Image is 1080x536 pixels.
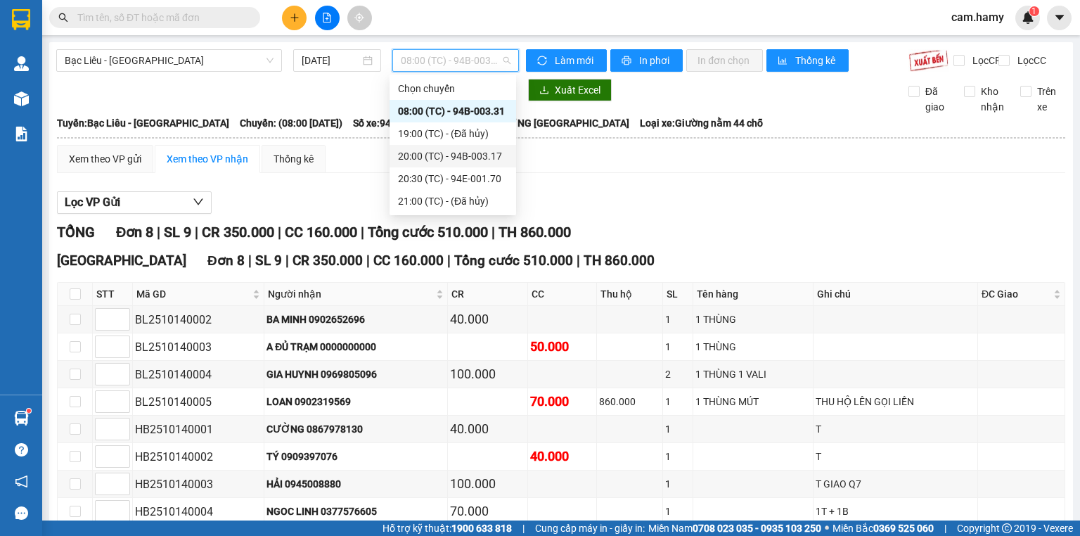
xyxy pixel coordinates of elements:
div: Thống kê [274,151,314,167]
div: 1 [665,421,690,437]
span: Đơn 8 [116,224,153,241]
div: 21:00 (TC) - (Đã hủy) [398,193,508,209]
span: copyright [1002,523,1012,533]
span: Người nhận [268,286,432,302]
div: 70.000 [450,502,525,521]
span: CC 160.000 [373,253,444,269]
button: In đơn chọn [686,49,763,72]
div: HB2510140003 [135,476,262,493]
span: | [248,253,252,269]
span: CR 350.000 [292,253,363,269]
button: plus [282,6,307,30]
span: [GEOGRAPHIC_DATA] [57,253,186,269]
span: Xuất Excel [555,82,600,98]
div: 860.000 [599,394,660,409]
img: warehouse-icon [14,91,29,106]
span: Làm mới [555,53,596,68]
div: T [816,449,975,464]
span: Bạc Liêu - Sài Gòn [65,50,274,71]
div: T [816,421,975,437]
span: aim [354,13,364,23]
div: 19:00 (TC) - (Đã hủy) [398,126,508,141]
div: GIA HUYNH 0969805096 [266,366,444,382]
span: file-add [322,13,332,23]
div: HẢI 0945008880 [266,476,444,492]
div: 1 [665,339,690,355]
sup: 1 [27,409,31,413]
span: Trên xe [1031,84,1066,115]
div: BL2510140004 [135,366,262,383]
span: Tổng cước 510.000 [368,224,488,241]
td: BL2510140003 [133,333,264,361]
div: 1 [665,312,690,327]
span: TỔNG [57,224,95,241]
button: file-add [315,6,340,30]
img: solution-icon [14,127,29,141]
div: 40.000 [450,310,525,329]
strong: 0369 525 060 [873,523,934,534]
button: syncLàm mới [526,49,607,72]
span: | [278,224,281,241]
th: CC [528,283,597,306]
button: aim [347,6,372,30]
div: 100.000 [450,474,525,494]
span: | [944,521,946,536]
strong: 0708 023 035 - 0935 103 250 [693,523,821,534]
div: T GIAO Q7 [816,476,975,492]
div: 1 [665,449,690,464]
span: bar-chart [778,56,790,67]
strong: 1900 633 818 [451,523,512,534]
span: In phơi [639,53,671,68]
span: | [361,224,364,241]
span: Cung cấp máy in - giấy in: [535,521,645,536]
div: BA MINH 0902652696 [266,312,444,327]
div: 1 THÙNG 1 VALI [695,366,811,382]
span: Hỗ trợ kỹ thuật: [382,521,512,536]
span: Loại xe: Giường nằm 44 chỗ [640,115,763,131]
th: Thu hộ [597,283,663,306]
input: 14/10/2025 [302,53,359,68]
div: NGOC LINH 0377576605 [266,504,444,519]
img: icon-new-feature [1022,11,1034,24]
span: notification [15,475,28,488]
div: 40.000 [530,447,594,466]
sup: 1 [1029,6,1039,16]
span: Tổng cước 510.000 [454,253,573,269]
div: 50.000 [530,337,594,357]
img: warehouse-icon [14,411,29,426]
span: ĐC Giao [982,286,1050,302]
span: Đã giao [920,84,954,115]
div: A ĐỦ TRẠM 0000000000 [266,339,444,355]
div: BL2510140003 [135,338,262,356]
span: message [15,506,28,520]
td: BL2510140004 [133,361,264,388]
div: TÝ 0909397076 [266,449,444,464]
th: CR [448,283,528,306]
span: 1 [1031,6,1036,16]
span: 08:00 (TC) - 94B-003.31 [401,50,511,71]
img: warehouse-icon [14,56,29,71]
span: Số xe: 94B-003.31 [353,115,432,131]
td: HB2510140001 [133,416,264,443]
span: Kho nhận [975,84,1010,115]
span: SL 9 [255,253,282,269]
div: 1 [665,394,690,409]
span: Đơn 8 [207,253,245,269]
td: BL2510140002 [133,306,264,333]
div: Chọn chuyến [390,77,516,100]
div: THU HỘ LÊN GỌI LIỀN [816,394,975,409]
b: Tuyến: Bạc Liêu - [GEOGRAPHIC_DATA] [57,117,229,129]
span: Miền Bắc [832,521,934,536]
span: caret-down [1053,11,1066,24]
span: Thống kê [795,53,837,68]
div: 1 THÙNG [695,312,811,327]
span: Mã GD [136,286,250,302]
span: | [522,521,525,536]
button: downloadXuất Excel [528,79,612,101]
th: SL [663,283,693,306]
div: HB2510140002 [135,448,262,466]
div: BL2510140005 [135,393,262,411]
button: printerIn phơi [610,49,683,72]
div: 1T + 1B [816,504,975,519]
div: LOAN 0902319569 [266,394,444,409]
